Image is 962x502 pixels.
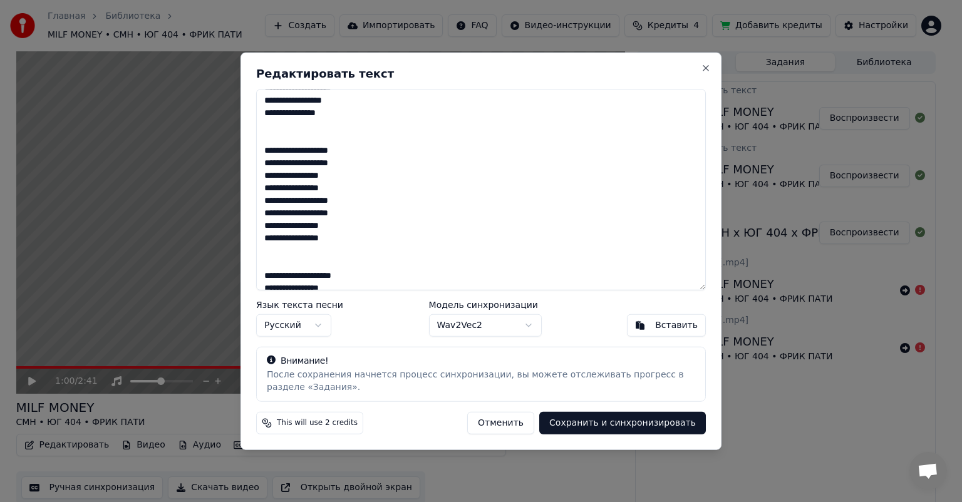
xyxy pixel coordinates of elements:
label: Модель синхронизации [429,300,542,309]
button: Вставить [627,314,706,336]
div: Вставить [655,319,698,331]
div: После сохранения начнется процесс синхронизации, вы можете отслеживать прогресс в разделе «Задания». [267,368,695,393]
label: Язык текста песни [256,300,343,309]
button: Сохранить и синхронизировать [539,411,706,434]
div: Внимание! [267,354,695,367]
h2: Редактировать текст [256,68,706,79]
span: This will use 2 credits [277,417,358,428]
button: Отменить [467,411,534,434]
